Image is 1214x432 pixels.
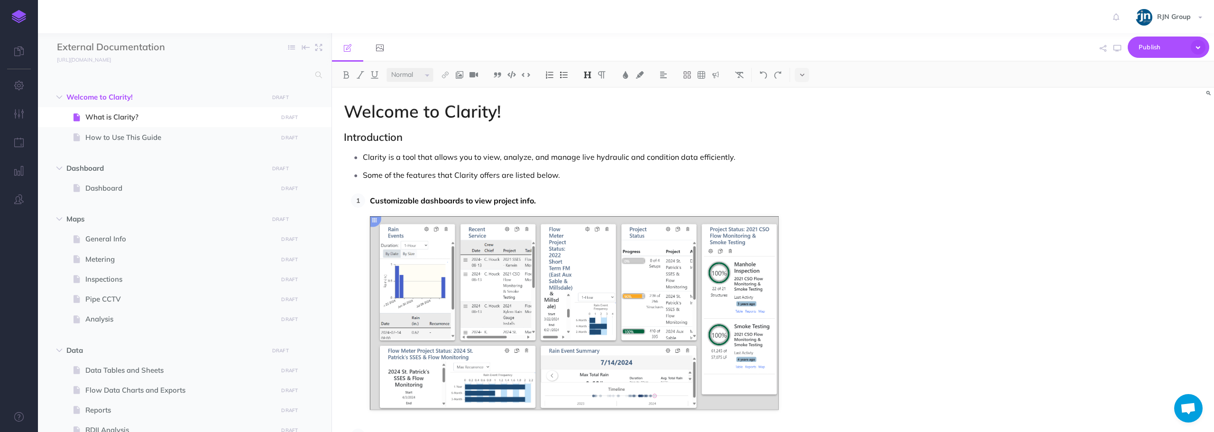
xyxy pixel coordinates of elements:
button: DRAFT [268,214,292,225]
strong: Customizable dashboards to view project info. [370,196,536,205]
span: Pipe CCTV [85,294,275,305]
small: DRAFT [281,387,298,394]
small: DRAFT [281,276,298,283]
span: Analysis [85,313,275,325]
img: Inline code button [522,71,530,78]
small: DRAFT [272,94,289,101]
small: [URL][DOMAIN_NAME] [57,56,111,63]
button: DRAFT [268,92,292,103]
img: Bold button [342,71,350,79]
span: RJN Group [1152,12,1196,21]
h1: Welcome to Clarity! [344,102,938,121]
img: Text color button [621,71,630,79]
small: DRAFT [281,135,298,141]
a: Open chat [1174,394,1203,423]
button: DRAFT [278,254,302,265]
small: DRAFT [281,296,298,303]
small: DRAFT [281,257,298,263]
img: Add image button [455,71,464,79]
p: Some of the features that Clarity offers are listed below. [363,168,938,182]
button: DRAFT [278,183,302,194]
img: Text background color button [635,71,644,79]
img: Italic button [356,71,365,79]
img: Link button [441,71,450,79]
span: Reports [85,404,275,416]
span: What is Clarity? [85,111,275,123]
span: Data Tables and Sheets [85,365,275,376]
button: Publish [1128,37,1209,58]
small: DRAFT [281,407,298,414]
button: DRAFT [278,385,302,396]
button: DRAFT [278,294,302,305]
small: DRAFT [272,216,289,222]
img: Ordered list button [545,71,554,79]
p: Clarity is a tool that allows you to view, analyze, and manage live hydraulic and condition data ... [363,150,938,164]
img: logo-mark.svg [12,10,26,23]
span: Data [66,345,263,356]
span: General Info [85,233,275,245]
img: Clear styles button [735,71,744,79]
img: Alignment dropdown menu button [659,71,668,79]
small: DRAFT [281,185,298,192]
button: DRAFT [278,274,302,285]
img: Add video button [469,71,478,79]
img: a13Ardoehi97EkkbpzWb.png [370,216,779,410]
button: DRAFT [268,163,292,174]
span: How to Use This Guide [85,132,275,143]
span: Publish [1139,40,1186,55]
span: Dashboard [85,183,275,194]
img: Underline button [370,71,379,79]
small: DRAFT [281,236,298,242]
input: Documentation Name [57,40,168,55]
span: Metering [85,254,275,265]
button: DRAFT [278,314,302,325]
img: qOk4ELZV8BckfBGsOcnHYIzU57XHwz04oqaxT1D6.jpeg [1136,9,1152,26]
h2: Introduction [344,131,938,143]
img: Code block button [507,71,516,78]
button: DRAFT [278,234,302,245]
img: Redo [773,71,782,79]
small: DRAFT [281,316,298,322]
small: DRAFT [281,368,298,374]
img: Callout dropdown menu button [711,71,720,79]
button: DRAFT [278,132,302,143]
span: Welcome to Clarity! [66,92,263,103]
img: Create table button [697,71,706,79]
img: Paragraph button [598,71,606,79]
span: Flow Data Charts and Exports [85,385,275,396]
span: Maps [66,213,263,225]
img: Blockquote button [493,71,502,79]
small: DRAFT [272,348,289,354]
img: Unordered list button [560,71,568,79]
a: [URL][DOMAIN_NAME] [38,55,120,64]
img: Headings dropdown button [583,71,592,79]
span: Inspections [85,274,275,285]
small: DRAFT [281,114,298,120]
input: Search [57,66,310,83]
small: DRAFT [272,165,289,172]
span: Dashboard [66,163,263,174]
button: DRAFT [278,405,302,416]
button: DRAFT [278,365,302,376]
button: DRAFT [268,345,292,356]
img: Undo [759,71,768,79]
button: DRAFT [278,112,302,123]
